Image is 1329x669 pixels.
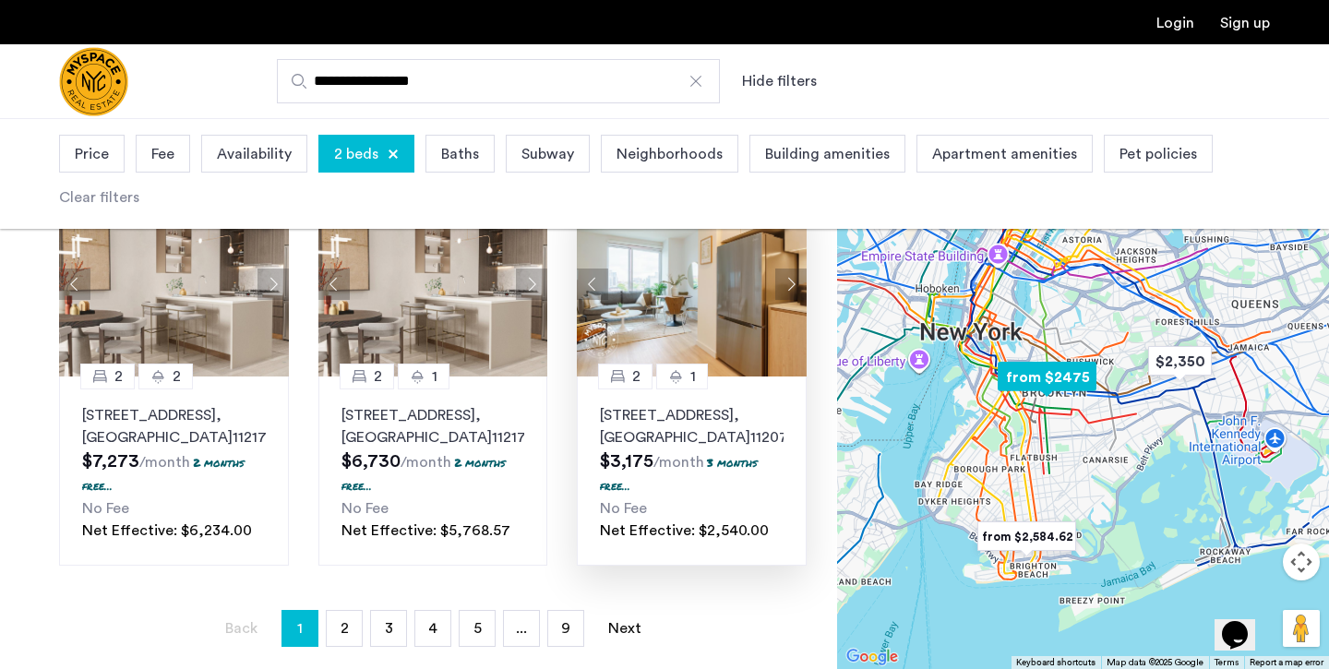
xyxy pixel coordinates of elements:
sub: /month [401,455,451,470]
span: Neighborhoods [617,143,723,165]
span: Pet policies [1119,143,1197,165]
span: Fee [151,143,174,165]
a: Terms (opens in new tab) [1215,656,1239,669]
div: from $2,584.62 [970,516,1084,557]
span: 2 [341,621,349,636]
button: Previous apartment [318,269,350,300]
a: 22[STREET_ADDRESS], [GEOGRAPHIC_DATA]112172 months free...No FeeNet Effective: $6,234.00 [59,376,289,566]
span: 2 [374,365,382,388]
button: Keyboard shortcuts [1016,656,1096,669]
div: $2,350 [1141,340,1219,382]
span: Availability [217,143,292,165]
span: $7,273 [82,452,139,471]
img: Google [842,645,903,669]
span: 3 [385,621,393,636]
span: 2 [114,365,123,388]
a: Login [1156,16,1194,30]
button: Next apartment [257,269,289,300]
input: Apartment Search [277,59,720,103]
span: Net Effective: $5,768.57 [341,523,510,538]
span: 1 [690,365,696,388]
p: [STREET_ADDRESS] 11217 [341,404,525,448]
span: Apartment amenities [932,143,1077,165]
sub: /month [139,455,190,470]
span: 1 [297,614,303,643]
span: Baths [441,143,479,165]
a: Open this area in Google Maps (opens a new window) [842,645,903,669]
span: 4 [428,621,437,636]
span: $3,175 [600,452,653,471]
span: Net Effective: $2,540.00 [600,523,769,538]
a: Registration [1220,16,1270,30]
span: 2 [173,365,181,388]
span: Net Effective: $6,234.00 [82,523,252,538]
div: from $2475 [990,356,1104,398]
a: 21[STREET_ADDRESS], [GEOGRAPHIC_DATA]112073 months free...No FeeNet Effective: $2,540.00 [577,376,807,566]
p: [STREET_ADDRESS] 11217 [82,404,266,448]
img: logo [59,47,128,116]
button: Previous apartment [59,269,90,300]
span: 2 [632,365,641,388]
span: Price [75,143,109,165]
span: Building amenities [765,143,890,165]
span: No Fee [82,501,129,516]
sub: /month [653,455,704,470]
button: Previous apartment [577,269,608,300]
p: 2 months free... [341,455,506,494]
span: Subway [521,143,574,165]
span: No Fee [600,501,647,516]
button: Show or hide filters [742,70,817,92]
img: af89ecc1-02ec-4b73-9198-5dcabcf3354e_638766345287482525.jpeg [318,192,548,376]
span: Map data ©2025 Google [1107,658,1203,667]
div: Clear filters [59,186,139,209]
p: [STREET_ADDRESS] 11207 [600,404,784,448]
span: 5 [473,621,482,636]
span: ... [516,621,527,636]
button: Next apartment [775,269,807,300]
span: 1 [432,365,437,388]
button: Map camera controls [1283,544,1320,580]
a: Next [606,611,643,646]
span: $6,730 [341,452,401,471]
span: Back [225,621,257,636]
button: Drag Pegman onto the map to open Street View [1283,610,1320,647]
img: 1997_638519002779536303.png [577,192,807,376]
span: 9 [561,621,570,636]
a: Cazamio Logo [59,47,128,116]
iframe: chat widget [1215,595,1274,651]
span: No Fee [341,501,389,516]
span: 2 beds [334,143,378,165]
a: 21[STREET_ADDRESS], [GEOGRAPHIC_DATA]112172 months free...No FeeNet Effective: $5,768.57 [318,376,548,566]
button: Next apartment [516,269,547,300]
nav: Pagination [59,610,807,647]
a: Report a map error [1250,656,1323,669]
img: af89ecc1-02ec-4b73-9198-5dcabcf3354e_638766345287482525.jpeg [59,192,289,376]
